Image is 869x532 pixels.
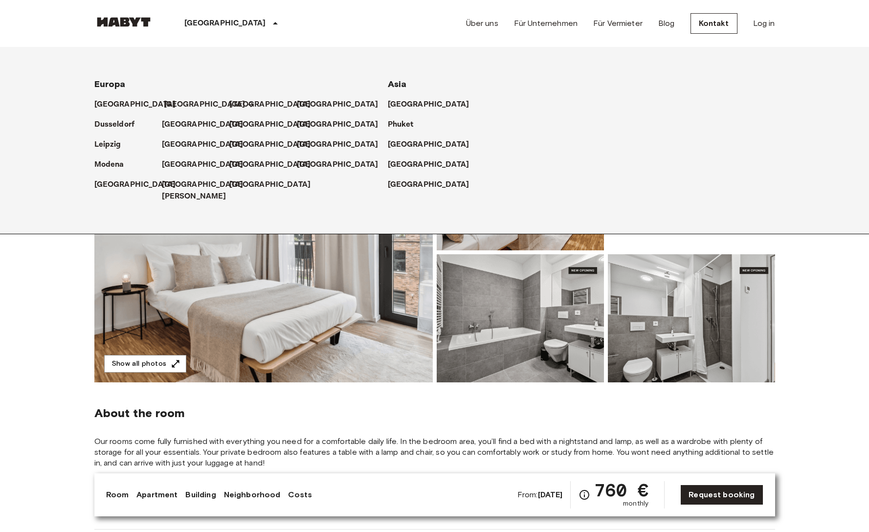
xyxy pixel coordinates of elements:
a: [GEOGRAPHIC_DATA] [94,179,186,191]
a: Building [185,489,216,501]
p: [GEOGRAPHIC_DATA] [297,159,379,171]
a: [GEOGRAPHIC_DATA] [229,99,321,111]
a: [GEOGRAPHIC_DATA] [388,159,479,171]
a: [GEOGRAPHIC_DATA] [229,139,321,151]
p: [GEOGRAPHIC_DATA] [388,179,469,191]
a: [GEOGRAPHIC_DATA] [164,99,255,111]
b: [DATE] [538,490,563,499]
p: Dusseldorf [94,119,135,131]
a: Phuket [388,119,423,131]
span: About the room [94,406,775,421]
p: [GEOGRAPHIC_DATA] [162,139,244,151]
a: Modena [94,159,134,171]
a: Blog [658,18,675,29]
a: Leipzig [94,139,131,151]
a: [GEOGRAPHIC_DATA] [162,139,253,151]
img: Marketing picture of unit DE-01-489-505-002 [94,122,433,382]
img: Picture of unit DE-01-489-505-002 [608,254,775,382]
p: [GEOGRAPHIC_DATA] [297,99,379,111]
span: Asia [388,79,407,89]
p: [GEOGRAPHIC_DATA][PERSON_NAME] [162,179,244,202]
a: [GEOGRAPHIC_DATA] [297,99,388,111]
a: Über uns [466,18,498,29]
p: [GEOGRAPHIC_DATA] [162,159,244,171]
p: [GEOGRAPHIC_DATA] [229,179,311,191]
a: [GEOGRAPHIC_DATA] [297,159,388,171]
a: Request booking [680,485,763,505]
span: monthly [623,499,648,509]
p: [GEOGRAPHIC_DATA] [94,179,176,191]
a: [GEOGRAPHIC_DATA] [388,139,479,151]
a: Room [106,489,129,501]
a: [GEOGRAPHIC_DATA] [297,119,388,131]
img: Habyt [94,17,153,27]
span: From: [517,489,563,500]
a: Dusseldorf [94,119,145,131]
p: Phuket [388,119,414,131]
a: Log in [753,18,775,29]
a: [GEOGRAPHIC_DATA] [388,179,479,191]
p: [GEOGRAPHIC_DATA] [184,18,266,29]
p: Modena [94,159,124,171]
p: Leipzig [94,139,121,151]
a: Kontakt [691,13,737,34]
p: [GEOGRAPHIC_DATA] [297,119,379,131]
img: Picture of unit DE-01-489-505-002 [437,254,604,382]
span: Our rooms come fully furnished with everything you need for a comfortable daily life. In the bedr... [94,436,775,468]
svg: Check cost overview for full price breakdown. Please note that discounts apply to new joiners onl... [579,489,590,501]
p: [GEOGRAPHIC_DATA] [94,99,176,111]
a: Für Vermieter [593,18,643,29]
a: Apartment [136,489,178,501]
a: Costs [288,489,312,501]
p: [GEOGRAPHIC_DATA] [388,159,469,171]
a: [GEOGRAPHIC_DATA][PERSON_NAME] [162,179,253,202]
p: [GEOGRAPHIC_DATA] [229,119,311,131]
a: [GEOGRAPHIC_DATA] [94,99,186,111]
p: [GEOGRAPHIC_DATA] [388,139,469,151]
p: [GEOGRAPHIC_DATA] [388,99,469,111]
p: [GEOGRAPHIC_DATA] [229,159,311,171]
a: [GEOGRAPHIC_DATA] [162,159,253,171]
p: [GEOGRAPHIC_DATA] [297,139,379,151]
p: [GEOGRAPHIC_DATA] [162,119,244,131]
p: [GEOGRAPHIC_DATA] [164,99,245,111]
a: Neighborhood [224,489,281,501]
p: [GEOGRAPHIC_DATA] [229,139,311,151]
a: [GEOGRAPHIC_DATA] [162,119,253,131]
span: Europa [94,79,126,89]
a: [GEOGRAPHIC_DATA] [388,99,479,111]
button: Show all photos [104,355,186,373]
a: Für Unternehmen [514,18,578,29]
a: [GEOGRAPHIC_DATA] [229,159,321,171]
p: [GEOGRAPHIC_DATA] [229,99,311,111]
a: [GEOGRAPHIC_DATA] [297,139,388,151]
span: 760 € [594,481,648,499]
a: [GEOGRAPHIC_DATA] [229,119,321,131]
a: [GEOGRAPHIC_DATA] [229,179,321,191]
